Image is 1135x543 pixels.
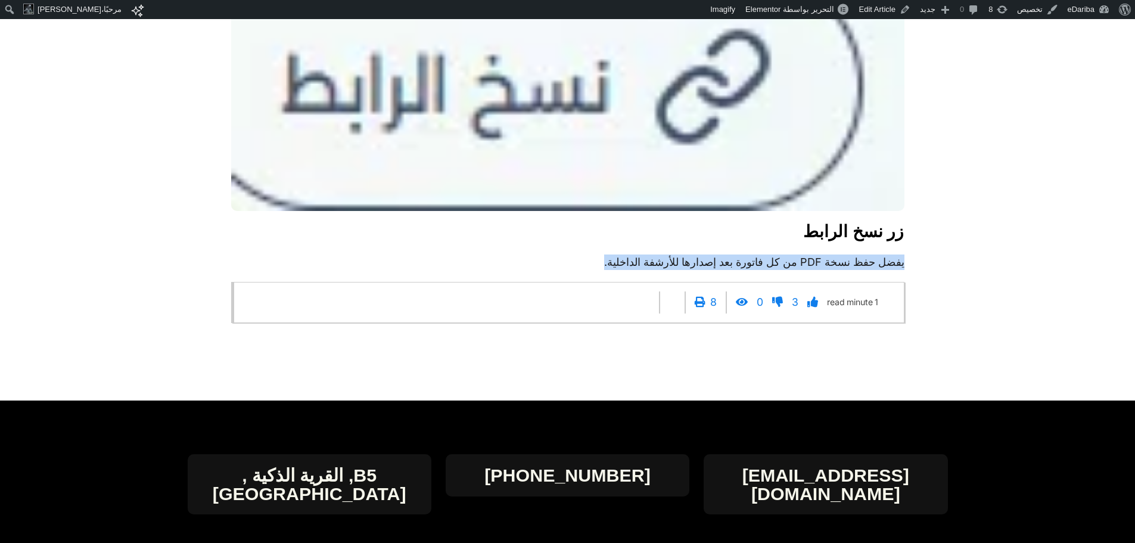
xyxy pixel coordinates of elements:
[484,466,651,484] a: [PHONE_NUMBER]
[745,5,834,14] span: التحرير بواسطة Elementor
[757,291,792,314] a: 0
[231,221,904,243] h3: زر نسخ الرابط
[231,255,904,270] p: يفضل حفظ نسخة PDF من كل فاتورة بعد إصدارها للأرشفة الداخلية.
[827,291,845,314] span: read
[792,291,827,314] a: 3
[188,466,431,502] h4: B5, القرية الذكية , [GEOGRAPHIC_DATA]
[875,291,878,314] span: 1
[847,291,873,314] span: minute
[757,291,763,314] span: 0
[704,466,947,502] a: [EMAIL_ADDRESS][DOMAIN_NAME]
[710,291,757,314] a: 8
[792,291,798,314] span: 3
[710,291,717,314] span: 8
